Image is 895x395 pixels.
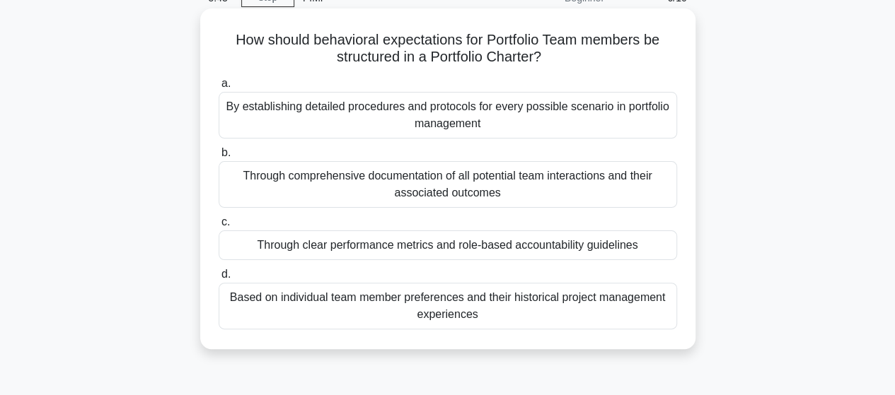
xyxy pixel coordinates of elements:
span: a. [221,77,231,89]
span: c. [221,216,230,228]
span: b. [221,146,231,158]
div: Through clear performance metrics and role-based accountability guidelines [219,230,677,260]
div: By establishing detailed procedures and protocols for every possible scenario in portfolio manage... [219,92,677,138]
h5: How should behavioral expectations for Portfolio Team members be structured in a Portfolio Charter? [217,31,679,66]
div: Based on individual team member preferences and their historical project management experiences [219,283,677,329]
div: Through comprehensive documentation of all potential team interactions and their associated outcomes [219,161,677,208]
span: d. [221,268,231,280]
